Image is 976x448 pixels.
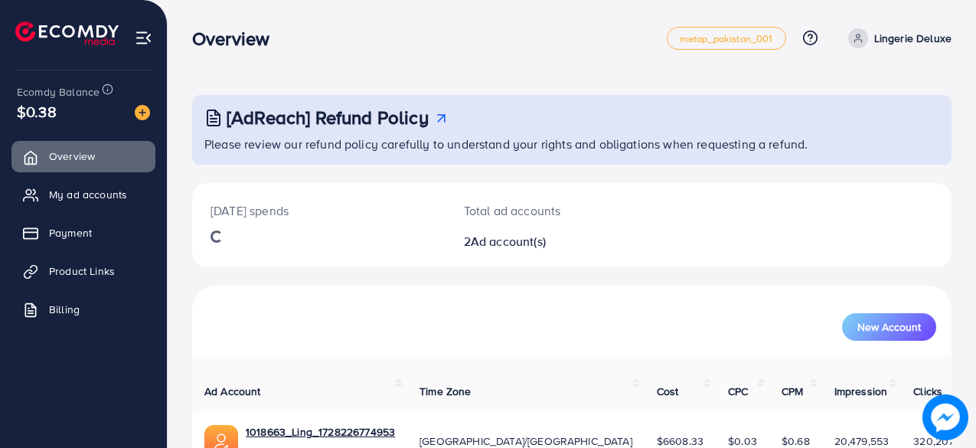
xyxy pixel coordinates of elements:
[135,105,150,120] img: image
[728,384,748,399] span: CPC
[922,394,968,440] img: image
[464,234,617,249] h2: 2
[204,384,261,399] span: Ad Account
[913,384,942,399] span: Clicks
[834,384,888,399] span: Impression
[11,294,155,325] a: Billing
[11,141,155,172] a: Overview
[842,28,952,48] a: Lingerie Deluxe
[11,217,155,248] a: Payment
[471,233,546,250] span: Ad account(s)
[874,29,952,47] p: Lingerie Deluxe
[657,384,679,399] span: Cost
[49,263,115,279] span: Product Links
[192,28,282,50] h3: Overview
[667,27,786,50] a: metap_pakistan_001
[227,106,429,129] h3: [AdReach] Refund Policy
[49,302,80,317] span: Billing
[204,135,942,153] p: Please review our refund policy carefully to understand your rights and obligations when requesti...
[419,384,471,399] span: Time Zone
[842,313,936,341] button: New Account
[857,322,921,332] span: New Account
[17,84,100,100] span: Ecomdy Balance
[49,225,92,240] span: Payment
[11,256,155,286] a: Product Links
[11,179,155,210] a: My ad accounts
[17,100,57,123] span: $0.38
[211,201,427,220] p: [DATE] spends
[782,384,803,399] span: CPM
[15,21,119,45] img: logo
[49,149,95,164] span: Overview
[135,29,152,47] img: menu
[680,34,773,44] span: metap_pakistan_001
[464,201,617,220] p: Total ad accounts
[246,424,395,440] a: 1018663_Ling_1728226774953
[49,187,127,202] span: My ad accounts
